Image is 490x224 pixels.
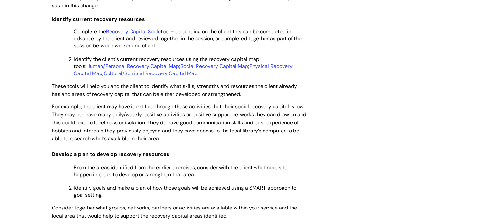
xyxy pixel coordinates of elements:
span: For example, the client may have identified through these activities that their social recovery c... [52,103,306,141]
span: Identify goals and make a plan of how those goals will be achieved using a SMART approach to goal... [74,184,296,198]
span: Consider together what groups, networks, partners or activities are available within your service... [52,204,297,219]
span: Identify the client's current recovery resources using the recovery capital map tools: ; ; ; . [74,55,293,76]
a: Human/Personal Recovery Capital Map [86,63,179,69]
span: Develop a plan to develop recovery resources [52,151,169,157]
a: Physical Recovery Capital Map [74,63,293,76]
span: Identify current recovery resources [52,16,145,23]
span: These tools will help you and the client to identify what skills, strengths and resources the cli... [52,83,297,97]
a: Social Recovery Capital Map [180,63,248,69]
a: Cultural/Spiritual Recovery Capital Map [104,70,197,76]
a: Recovery Capital Scale [106,28,161,35]
span: Complete the tool - depending on the client this can be completed in advance by the client and re... [74,28,302,49]
span: From the areas identified from the earlier exercises, consider with the client what needs to happ... [74,164,287,178]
